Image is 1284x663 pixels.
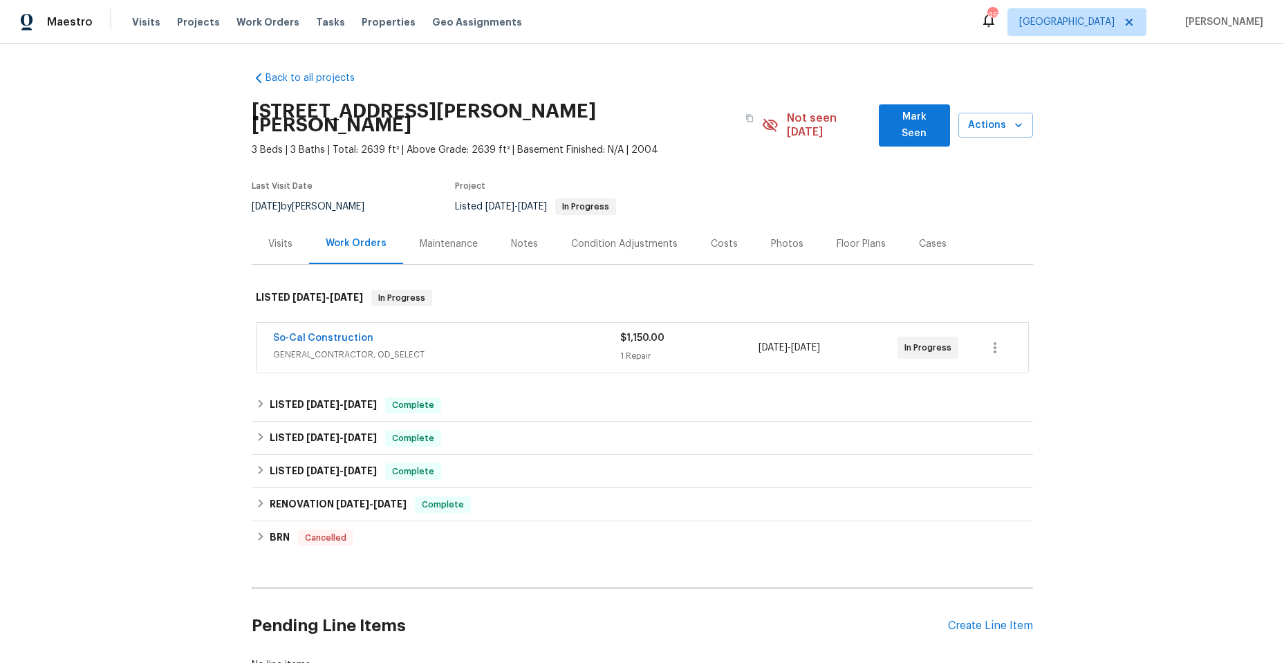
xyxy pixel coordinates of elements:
span: [DATE] [292,292,326,302]
div: by [PERSON_NAME] [252,198,381,215]
h6: LISTED [270,463,377,480]
span: - [759,341,820,355]
a: So-Cal Construction [273,333,373,343]
span: Projects [177,15,220,29]
h2: Pending Line Items [252,594,948,658]
span: - [306,433,377,442]
div: Condition Adjustments [571,237,678,251]
span: [DATE] [330,292,363,302]
span: In Progress [557,203,615,211]
span: [DATE] [336,499,369,509]
span: [DATE] [344,466,377,476]
span: [DATE] [518,202,547,212]
div: Photos [771,237,803,251]
div: Maintenance [420,237,478,251]
div: LISTED [DATE]-[DATE]Complete [252,422,1033,455]
div: 46 [987,8,997,22]
div: BRN Cancelled [252,521,1033,554]
span: Work Orders [236,15,299,29]
span: Complete [387,398,440,412]
div: LISTED [DATE]-[DATE]Complete [252,455,1033,488]
span: Actions [969,117,1022,134]
span: Listed [455,202,616,212]
h6: LISTED [256,290,363,306]
span: Maestro [47,15,93,29]
span: Project [455,182,485,190]
span: Last Visit Date [252,182,313,190]
div: LISTED [DATE]-[DATE]Complete [252,389,1033,422]
div: Work Orders [326,236,387,250]
h6: BRN [270,530,290,546]
div: Floor Plans [837,237,886,251]
div: 1 Repair [620,349,759,363]
span: In Progress [373,291,431,305]
span: - [306,466,377,476]
h6: RENOVATION [270,496,407,513]
span: [DATE] [759,343,788,353]
span: [DATE] [791,343,820,353]
span: Properties [362,15,416,29]
div: RENOVATION [DATE]-[DATE]Complete [252,488,1033,521]
div: LISTED [DATE]-[DATE]In Progress [252,276,1033,320]
div: Notes [511,237,538,251]
span: [DATE] [344,400,377,409]
span: [DATE] [252,202,281,212]
span: - [336,499,407,509]
div: Visits [268,237,292,251]
span: Mark Seen [890,109,939,142]
span: [GEOGRAPHIC_DATA] [1019,15,1115,29]
span: - [306,400,377,409]
span: Complete [387,465,440,478]
span: 3 Beds | 3 Baths | Total: 2639 ft² | Above Grade: 2639 ft² | Basement Finished: N/A | 2004 [252,143,763,157]
span: Tasks [316,17,345,27]
button: Actions [958,113,1033,138]
span: Complete [416,498,469,512]
span: [DATE] [344,433,377,442]
h6: LISTED [270,430,377,447]
span: Visits [132,15,160,29]
div: Costs [711,237,738,251]
button: Mark Seen [879,104,950,147]
span: [PERSON_NAME] [1180,15,1263,29]
span: Geo Assignments [432,15,522,29]
span: Cancelled [299,531,352,545]
span: In Progress [904,341,957,355]
span: [DATE] [306,466,339,476]
h2: [STREET_ADDRESS][PERSON_NAME][PERSON_NAME] [252,104,738,132]
span: - [292,292,363,302]
span: [DATE] [306,400,339,409]
span: [DATE] [373,499,407,509]
button: Copy Address [737,106,762,131]
span: - [485,202,547,212]
a: Back to all projects [252,71,384,85]
span: GENERAL_CONTRACTOR, OD_SELECT [273,348,620,362]
span: [DATE] [485,202,514,212]
span: Complete [387,431,440,445]
h6: LISTED [270,397,377,413]
span: [DATE] [306,433,339,442]
span: $1,150.00 [620,333,664,343]
div: Cases [919,237,947,251]
span: Not seen [DATE] [787,111,871,139]
div: Create Line Item [948,619,1033,633]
